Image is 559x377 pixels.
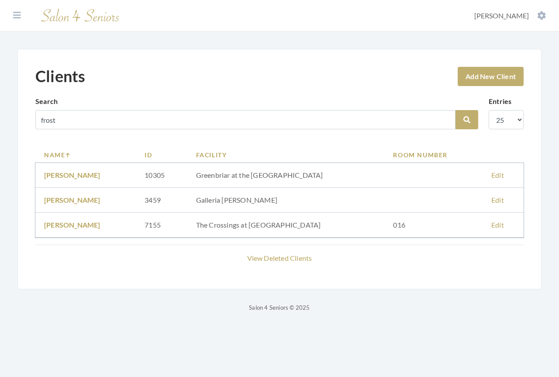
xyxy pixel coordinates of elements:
[458,67,524,86] a: Add New Client
[136,213,187,238] td: 7155
[145,150,178,159] a: ID
[384,213,483,238] td: 016
[35,67,85,86] h1: Clients
[44,150,127,159] a: Name
[393,150,474,159] a: Room Number
[247,254,312,262] a: View Deleted Clients
[44,196,100,204] a: [PERSON_NAME]
[136,163,187,188] td: 10305
[196,150,376,159] a: Facility
[472,11,549,21] button: [PERSON_NAME]
[35,96,58,107] label: Search
[187,188,385,213] td: Galleria [PERSON_NAME]
[136,188,187,213] td: 3459
[187,213,385,238] td: The Crossings at [GEOGRAPHIC_DATA]
[35,110,455,129] input: Search by name, facility or room number
[44,171,100,179] a: [PERSON_NAME]
[474,11,529,20] span: [PERSON_NAME]
[187,163,385,188] td: Greenbriar at the [GEOGRAPHIC_DATA]
[44,221,100,229] a: [PERSON_NAME]
[491,221,504,229] a: Edit
[491,196,504,204] a: Edit
[17,302,542,313] p: Salon 4 Seniors © 2025
[489,96,511,107] label: Entries
[37,5,124,26] img: Salon 4 Seniors
[491,171,504,179] a: Edit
